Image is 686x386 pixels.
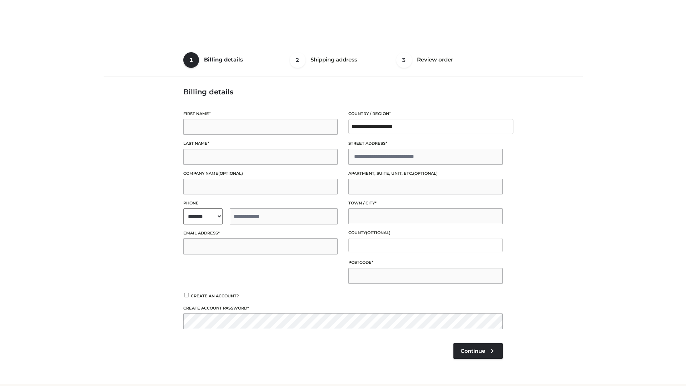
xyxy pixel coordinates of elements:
span: (optional) [366,230,391,235]
label: Apartment, suite, unit, etc. [348,170,503,177]
input: Create an account? [183,293,190,297]
span: Shipping address [310,56,357,63]
span: Review order [417,56,453,63]
label: First name [183,110,338,117]
label: Company name [183,170,338,177]
label: County [348,229,503,236]
h3: Billing details [183,88,503,96]
label: Street address [348,140,503,147]
span: 3 [396,52,412,68]
span: 2 [290,52,305,68]
a: Continue [453,343,503,359]
span: 1 [183,52,199,68]
label: Postcode [348,259,503,266]
span: Continue [461,348,485,354]
label: Country / Region [348,110,503,117]
span: (optional) [218,171,243,176]
label: Phone [183,200,338,207]
label: Town / City [348,200,503,207]
span: Billing details [204,56,243,63]
span: Create an account? [191,293,239,298]
span: (optional) [413,171,438,176]
label: Email address [183,230,338,237]
label: Create account password [183,305,503,312]
label: Last name [183,140,338,147]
